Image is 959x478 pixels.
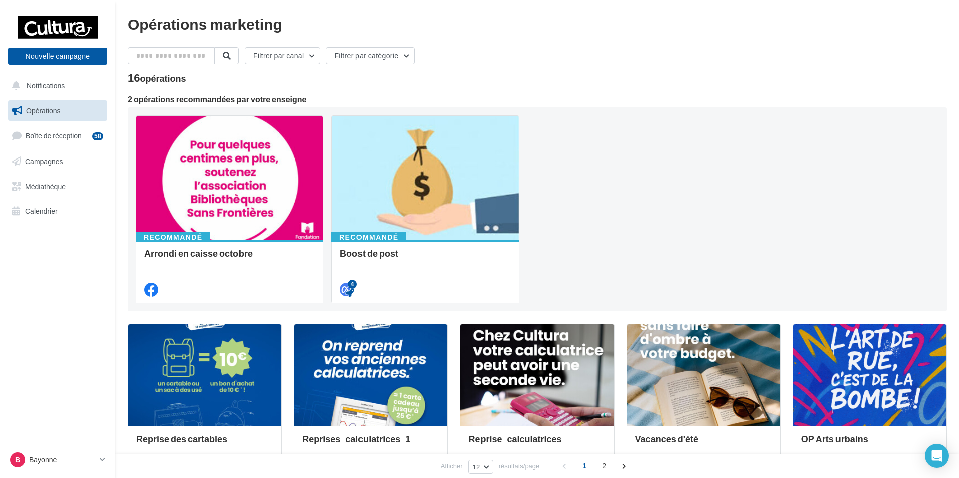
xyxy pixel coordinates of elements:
[25,182,66,190] span: Médiathèque
[25,207,58,215] span: Calendrier
[8,450,107,469] a: B Bayonne
[473,463,481,471] span: 12
[925,444,949,468] div: Open Intercom Messenger
[8,48,107,65] button: Nouvelle campagne
[468,434,606,454] div: Reprise_calculatrices
[340,248,511,268] div: Boost de post
[26,131,82,140] span: Boîte de réception
[140,74,186,83] div: opérations
[27,81,65,90] span: Notifications
[6,176,109,197] a: Médiathèque
[136,232,210,243] div: Recommandé
[576,458,592,474] span: 1
[128,95,947,103] div: 2 opérations recommandées par votre enseigne
[26,106,60,115] span: Opérations
[441,461,463,471] span: Afficher
[326,47,415,64] button: Filtrer par catégorie
[6,75,105,96] button: Notifications
[128,16,947,31] div: Opérations marketing
[136,434,273,454] div: Reprise des cartables
[128,72,186,83] div: 16
[6,201,109,222] a: Calendrier
[596,458,612,474] span: 2
[6,100,109,121] a: Opérations
[302,434,439,454] div: Reprises_calculatrices_1
[801,434,938,454] div: OP Arts urbains
[6,125,109,146] a: Boîte de réception58
[92,132,103,140] div: 58
[6,151,109,172] a: Campagnes
[468,460,493,474] button: 12
[25,157,63,166] span: Campagnes
[144,248,315,268] div: Arrondi en caisse octobre
[29,455,96,465] p: Bayonne
[15,455,20,465] span: B
[348,280,357,289] div: 4
[245,47,320,64] button: Filtrer par canal
[331,232,406,243] div: Recommandé
[635,434,772,454] div: Vacances d'été
[499,461,540,471] span: résultats/page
